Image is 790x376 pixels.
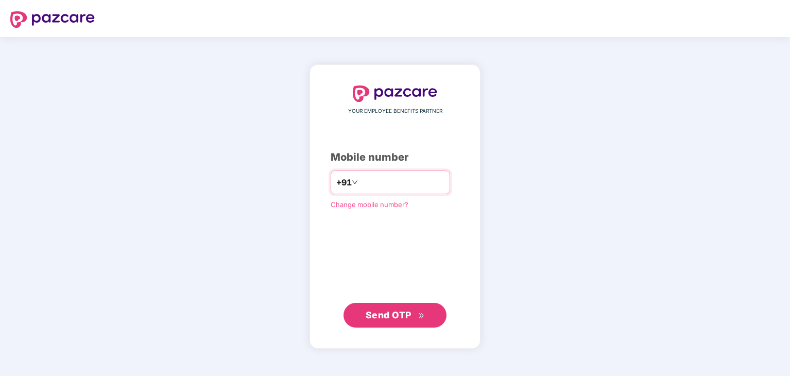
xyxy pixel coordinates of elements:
[418,313,425,319] span: double-right
[331,200,408,209] a: Change mobile number?
[336,176,352,189] span: +91
[344,303,446,328] button: Send OTPdouble-right
[10,11,95,28] img: logo
[348,107,442,115] span: YOUR EMPLOYEE BENEFITS PARTNER
[366,310,411,320] span: Send OTP
[353,86,437,102] img: logo
[352,179,358,185] span: down
[331,149,459,165] div: Mobile number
